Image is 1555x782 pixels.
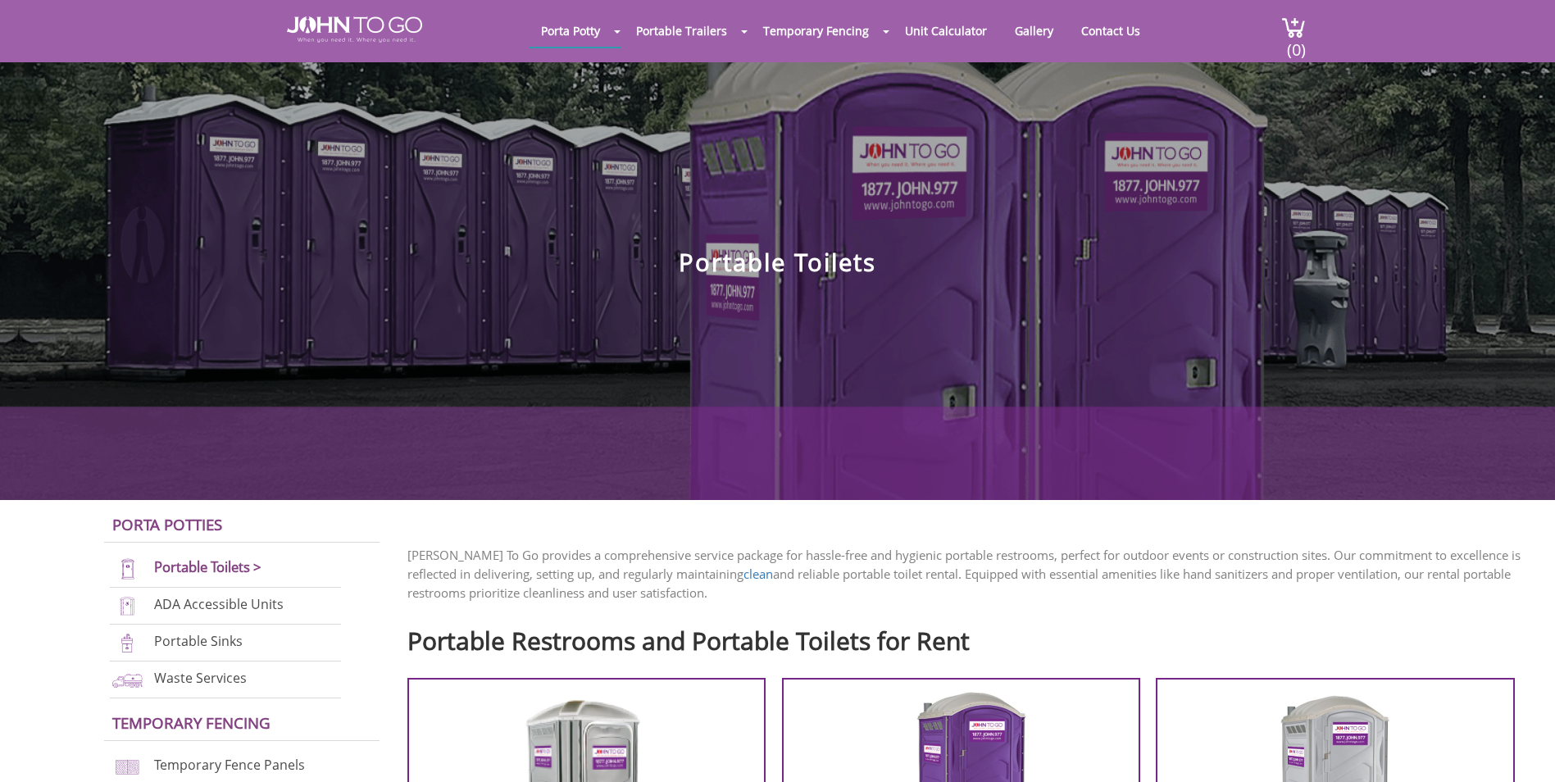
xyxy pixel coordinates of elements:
a: Porta Potty [529,15,612,47]
a: Unit Calculator [893,15,999,47]
a: Contact Us [1069,15,1153,47]
a: Temporary Fencing [112,712,271,733]
a: Portable Sinks [154,632,243,650]
a: Porta Potties [112,514,222,534]
a: Gallery [1003,15,1066,47]
button: Live Chat [1489,716,1555,782]
img: waste-services-new.png [110,669,145,691]
img: JOHN to go [287,16,422,43]
span: (0) [1286,25,1306,61]
a: clean [743,566,773,582]
a: ADA Accessible Units [154,595,284,613]
img: ADA-units-new.png [110,595,145,617]
a: Waste Services [154,669,247,687]
a: Temporary Fencing [751,15,881,47]
img: portable-sinks-new.png [110,632,145,654]
img: portable-toilets-new.png [110,558,145,580]
h2: Portable Restrooms and Portable Toilets for Rent [407,619,1530,654]
img: chan-link-fencing-new.png [110,756,145,778]
p: [PERSON_NAME] To Go provides a comprehensive service package for hassle-free and hygienic portabl... [407,546,1530,602]
img: cart a [1281,16,1306,39]
a: Portable Toilets > [154,557,261,576]
a: Portable Trailers [624,15,739,47]
a: Temporary Fence Panels [154,757,305,775]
